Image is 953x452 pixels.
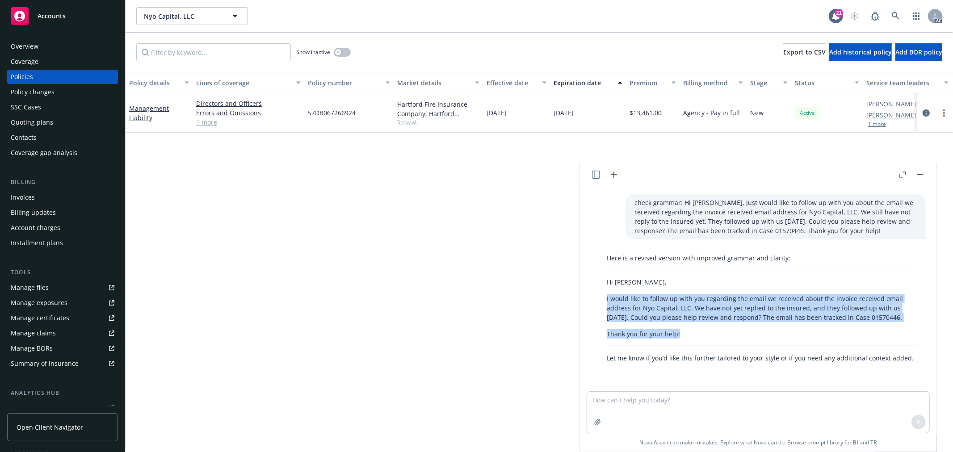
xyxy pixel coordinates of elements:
a: Report a Bug [866,7,884,25]
a: Policy changes [7,85,118,99]
div: 21 [835,9,843,17]
button: Premium [626,72,680,93]
div: Invoices [11,190,35,205]
a: Search [887,7,905,25]
div: Effective date [487,78,537,88]
div: Manage files [11,280,49,295]
span: Export to CSV [783,48,826,56]
span: Open Client Navigator [17,423,83,432]
span: Show all [397,118,479,126]
a: Start snowing [846,7,864,25]
span: Show inactive [296,48,330,56]
span: Add BOR policy [895,48,942,56]
button: Nyo Capital, LLC [136,7,248,25]
div: Premium [630,78,666,88]
div: Market details [397,78,470,88]
a: Loss summary generator [7,401,118,415]
div: Coverage gap analysis [11,146,77,160]
span: 57DB067266924 [308,108,356,117]
a: Quoting plans [7,115,118,130]
div: Status [795,78,849,88]
a: Coverage gap analysis [7,146,118,160]
span: [DATE] [487,108,507,117]
div: Billing updates [11,205,56,220]
button: Policy number [304,72,394,93]
button: Effective date [483,72,550,93]
div: SSC Cases [11,100,41,114]
div: Installment plans [11,236,63,250]
div: Contacts [11,130,37,145]
div: Manage BORs [11,341,53,356]
div: Stage [750,78,778,88]
p: Hi [PERSON_NAME], [607,277,917,287]
a: SSC Cases [7,100,118,114]
button: Lines of coverage [193,72,304,93]
a: [PERSON_NAME] [866,110,916,120]
div: Billing method [683,78,733,88]
a: Installment plans [7,236,118,250]
a: Errors and Omissions [196,108,301,117]
a: BI [853,439,858,446]
a: Switch app [907,7,925,25]
a: Contacts [7,130,118,145]
span: Add historical policy [829,48,892,56]
a: more [939,108,949,118]
button: Service team leaders [863,72,952,93]
button: Market details [394,72,483,93]
a: Invoices [7,190,118,205]
p: check grammar: Hi [PERSON_NAME], Just would like to follow up with you about the email we receive... [634,198,917,235]
a: Manage claims [7,326,118,340]
a: Policies [7,70,118,84]
button: Billing method [680,72,747,93]
span: $13,461.00 [630,108,662,117]
div: Policy number [308,78,380,88]
div: Billing [7,178,118,187]
div: Lines of coverage [196,78,291,88]
div: Summary of insurance [11,356,79,371]
div: Manage exposures [11,296,67,310]
a: Coverage [7,54,118,69]
div: Policy details [129,78,179,88]
p: Here is a revised version with improved grammar and clarity: [607,253,917,263]
span: Nova Assist can make mistakes. Explore what Nova can do: Browse prompt library for and [639,433,877,452]
button: 1 more [868,121,886,127]
a: 1 more [196,117,301,127]
div: Manage certificates [11,311,69,325]
div: Service team leaders [866,78,939,88]
a: TR [870,439,877,446]
p: Thank you for your help! [607,329,917,339]
a: Manage certificates [7,311,118,325]
span: Accounts [38,13,66,20]
button: Expiration date [550,72,626,93]
a: Overview [7,39,118,54]
button: Status [791,72,863,93]
span: Agency - Pay in full [683,108,740,117]
div: Policies [11,70,33,84]
div: Overview [11,39,38,54]
div: Account charges [11,221,60,235]
button: Policy details [126,72,193,93]
div: Expiration date [554,78,613,88]
a: Management Liability [129,104,169,122]
a: Manage files [7,280,118,295]
button: Export to CSV [783,43,826,61]
a: Billing updates [7,205,118,220]
span: New [750,108,764,117]
a: circleInformation [921,108,932,118]
div: Manage claims [11,326,56,340]
div: Policy changes [11,85,55,99]
button: Stage [747,72,791,93]
button: Add historical policy [829,43,892,61]
span: Active [798,109,816,117]
a: Manage BORs [7,341,118,356]
div: Tools [7,268,118,277]
div: Analytics hub [7,389,118,398]
div: Coverage [11,54,38,69]
div: Hartford Fire Insurance Company, Hartford Insurance Group, CRC Group [397,100,479,118]
input: Filter by keyword... [136,43,291,61]
p: Let me know if you’d like this further tailored to your style or if you need any additional conte... [607,353,917,363]
a: Manage exposures [7,296,118,310]
p: I would like to follow up with you regarding the email we received about the invoice received ema... [607,294,917,322]
a: Summary of insurance [7,356,118,371]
